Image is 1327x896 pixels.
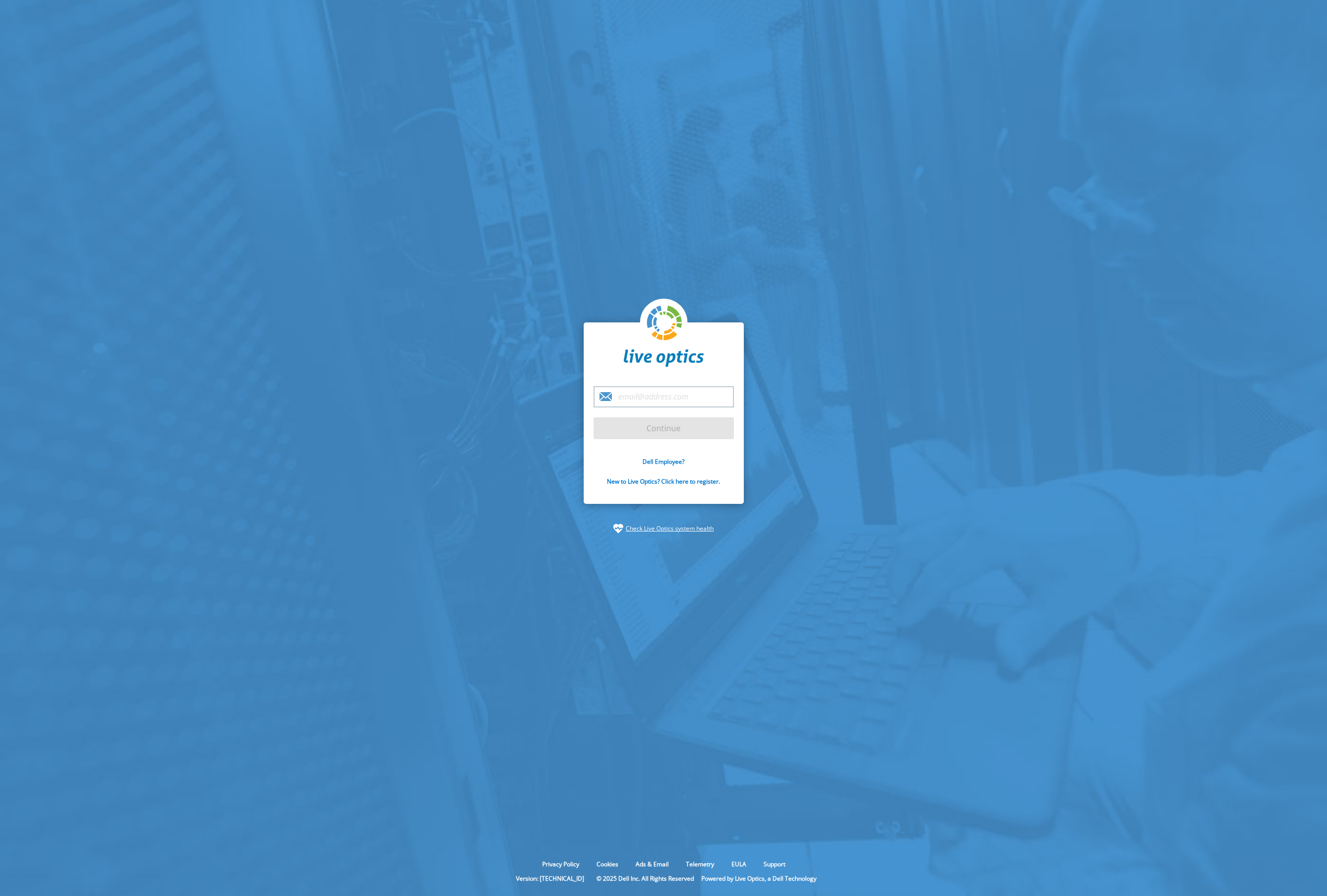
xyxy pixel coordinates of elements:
img: liveoptics-logo.svg [647,306,683,341]
li: Version: [TECHNICAL_ID] [511,874,589,883]
img: liveoptics-word.svg [624,349,704,367]
a: Ads & Email [628,860,676,868]
a: EULA [724,860,754,868]
a: Cookies [589,860,626,868]
a: Support [756,860,793,868]
a: Dell Employee? [642,457,685,466]
a: Privacy Policy [535,860,587,868]
li: Powered by Live Optics, a Dell Technology [701,874,816,883]
a: Check Live Optics system health [626,524,714,534]
li: © 2025 Dell Inc. All Rights Reserved [592,874,699,883]
a: Telemetry [679,860,722,868]
img: status-check-icon.svg [613,524,623,534]
input: email@address.com [594,386,734,407]
a: New to Live Optics? Click here to register. [607,477,720,486]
